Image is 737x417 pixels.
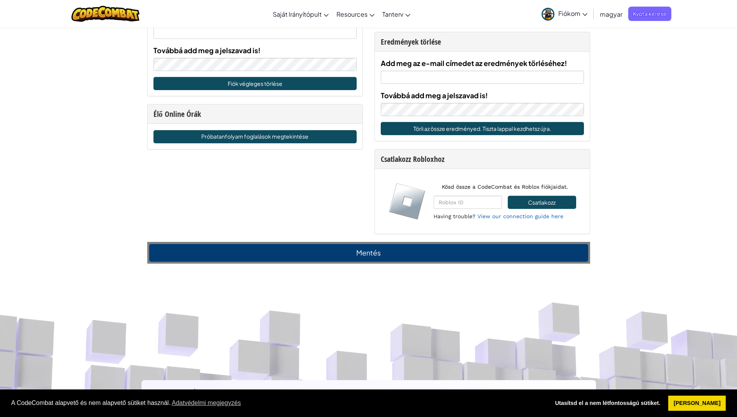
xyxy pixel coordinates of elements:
div: Eredmények törlése [381,36,584,47]
a: learn more about cookies [171,397,242,409]
a: deny cookies [550,396,666,411]
a: magyar [596,3,626,24]
img: roblox-logo.svg [389,182,426,220]
span: Resources [336,10,368,18]
label: Továbbá add meg a jelszavad is! [381,90,488,101]
button: Törli az össze eredményed. Tiszta lappal kezdhetsz újra. [381,122,584,135]
p: Kösd össze a CodeCombat és Roblox fiókjaidat. [434,183,576,190]
span: magyar [600,10,622,18]
button: Mentés [149,244,588,262]
button: Fiók végleges törlése [153,77,357,90]
label: Add meg az e-mail címedet az eredmények törléséhez! [381,57,567,69]
h1: Resources [446,388,549,396]
button: Csatlakozz [508,196,576,209]
a: Resources [333,3,378,24]
a: Tanterv [378,3,414,24]
span: A CodeCombat alapvető és nem alapvető sütiket használ. [11,397,544,409]
a: Kvóta kérése [628,7,671,21]
a: Fiókom [538,2,591,26]
a: Próbatanfolyam foglalások megtekintése [153,130,357,143]
img: CodeCombat logo [71,6,139,22]
span: Tanterv [382,10,403,18]
span: Fiókom [558,9,587,17]
a: allow cookies [668,396,726,411]
h1: Cég [188,388,241,396]
a: Saját Irányítópult [269,3,333,24]
span: Saját Irányítópult [273,10,322,18]
a: View our connection guide here [477,213,563,219]
span: Having trouble? [434,213,476,219]
input: Roblox ID [434,196,502,209]
label: Továbbá add meg a jelszavad is! [153,45,261,56]
h1: Tanterv [294,388,393,396]
div: Csatlakozz Robloxhoz [381,153,584,165]
div: Élő Online Órák [153,108,357,120]
img: avatar [542,8,554,21]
